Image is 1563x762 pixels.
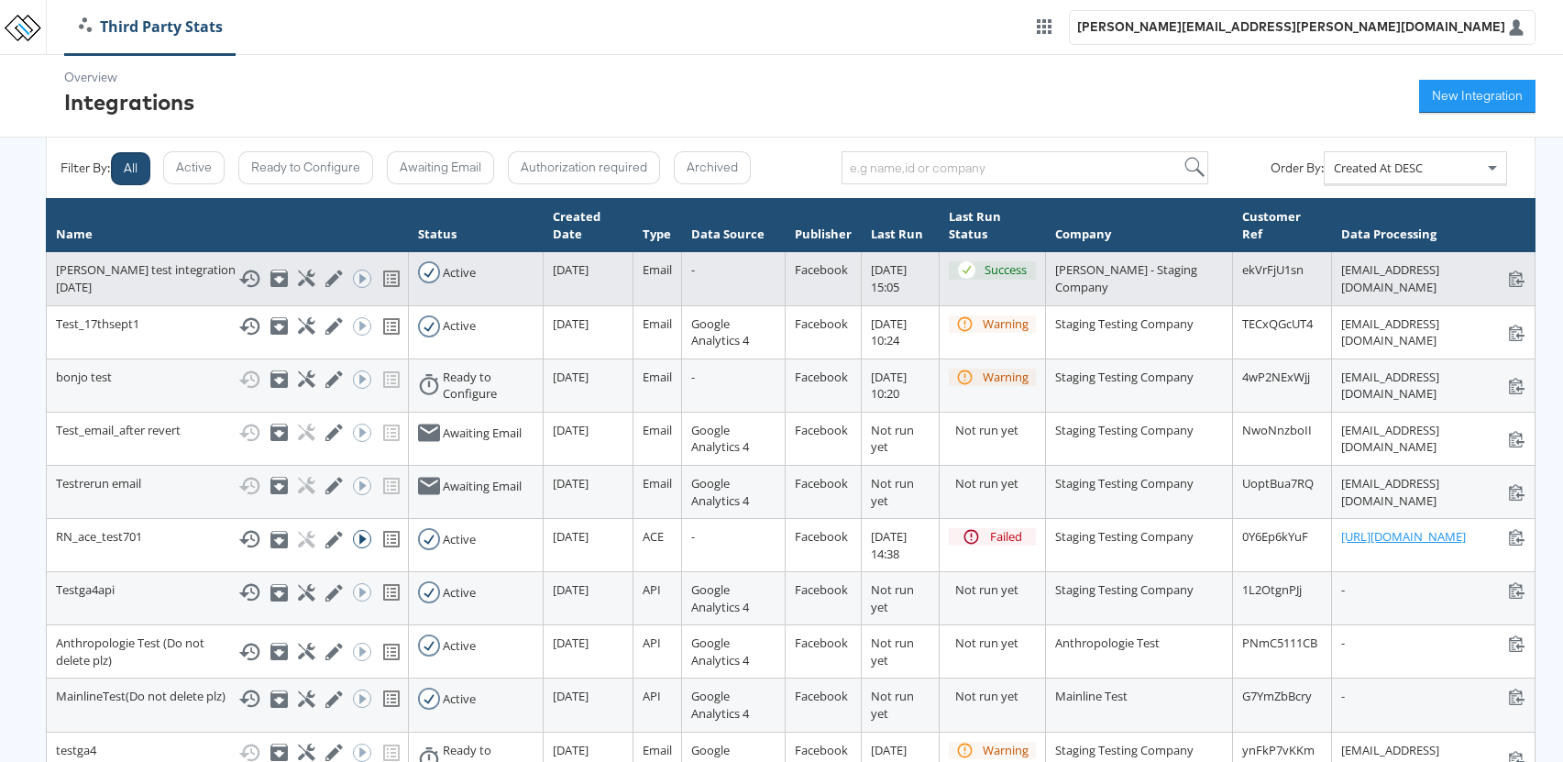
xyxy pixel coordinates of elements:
[65,17,237,38] a: Third Party Stats
[691,528,695,545] span: -
[56,635,399,668] div: Anthropologie Test (Do not delete plz)
[1242,688,1312,704] span: G7YmZbBcry
[553,261,589,278] span: [DATE]
[443,478,522,495] div: Awaiting Email
[1242,369,1310,385] span: 4wP2NExWjj
[643,475,672,491] span: Email
[553,369,589,385] span: [DATE]
[795,688,848,704] span: Facebook
[871,475,914,509] span: Not run yet
[691,422,749,456] span: Google Analytics 4
[691,688,749,722] span: Google Analytics 4
[795,369,848,385] span: Facebook
[56,422,399,444] div: Test_email_after revert
[64,86,194,117] div: Integrations
[795,261,848,278] span: Facebook
[508,151,660,184] button: Authorization required
[871,315,907,349] span: [DATE] 10:24
[1055,581,1194,598] span: Staging Testing Company
[795,581,848,598] span: Facebook
[1341,528,1466,546] a: [URL][DOMAIN_NAME]
[443,317,476,335] div: Active
[56,475,399,497] div: Testrerun email
[1242,475,1314,491] span: UoptBua7RQ
[443,425,522,442] div: Awaiting Email
[443,637,476,655] div: Active
[387,151,494,184] button: Awaiting Email
[691,261,695,278] span: -
[795,475,848,491] span: Facebook
[380,581,402,603] svg: View missing tracking codes
[553,475,589,491] span: [DATE]
[443,690,476,708] div: Active
[553,528,589,545] span: [DATE]
[871,369,907,403] span: [DATE] 10:20
[238,151,373,184] button: Ready to Configure
[380,315,402,337] svg: View missing tracking codes
[643,261,672,278] span: Email
[871,688,914,722] span: Not run yet
[939,199,1046,252] th: Last Run Status
[1341,261,1525,295] div: [EMAIL_ADDRESS][DOMAIN_NAME]
[1271,160,1324,177] div: Order By:
[955,635,1037,652] div: Not run yet
[691,369,695,385] span: -
[691,635,749,668] span: Google Analytics 4
[1242,635,1317,651] span: PNmC5111CB
[643,369,672,385] span: Email
[408,199,543,252] th: Status
[955,581,1037,599] div: Not run yet
[643,581,661,598] span: API
[380,688,402,710] svg: View missing tracking codes
[1055,315,1194,332] span: Staging Testing Company
[1242,742,1315,758] span: ynFkP7vKKm
[380,528,402,550] svg: View missing tracking codes
[380,268,402,290] svg: View missing tracking codes
[1242,581,1302,598] span: 1L2OtgnPJj
[1341,315,1525,349] div: [EMAIL_ADDRESS][DOMAIN_NAME]
[1055,528,1194,545] span: Staging Testing Company
[643,688,661,704] span: API
[990,528,1022,546] div: Failed
[1055,688,1128,704] span: Mainline Test
[56,315,399,337] div: Test_17thsept1
[1242,528,1308,545] span: 0Y6Ep6kYuF
[553,422,589,438] span: [DATE]
[795,742,848,758] span: Facebook
[633,199,682,252] th: Type
[1242,315,1313,332] span: TECxQGcUT4
[1341,581,1525,599] div: -
[111,152,150,185] button: All
[691,581,749,615] span: Google Analytics 4
[553,635,589,651] span: [DATE]
[795,635,848,651] span: Facebook
[1242,261,1304,278] span: ekVrFjU1sn
[643,635,661,651] span: API
[553,742,589,758] span: [DATE]
[443,264,476,282] div: Active
[56,581,399,603] div: Testga4api
[1419,80,1535,113] button: New Integration
[1055,369,1194,385] span: Staging Testing Company
[786,199,862,252] th: Publisher
[983,742,1029,759] div: Warning
[1332,199,1535,252] th: Data Processing
[1055,261,1197,295] span: [PERSON_NAME] - Staging Company
[691,475,749,509] span: Google Analytics 4
[871,422,914,456] span: Not run yet
[380,641,402,663] svg: View missing tracking codes
[443,369,534,403] div: Ready to Configure
[983,315,1029,333] div: Warning
[674,151,751,184] button: Archived
[553,315,589,332] span: [DATE]
[643,422,672,438] span: Email
[56,528,399,550] div: RN_ace_test701
[691,315,749,349] span: Google Analytics 4
[795,422,848,438] span: Facebook
[1341,475,1525,509] div: [EMAIL_ADDRESS][DOMAIN_NAME]
[871,635,914,668] span: Not run yet
[682,199,786,252] th: Data Source
[1055,475,1194,491] span: Staging Testing Company
[1334,160,1423,176] span: Created At DESC
[955,422,1037,439] div: Not run yet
